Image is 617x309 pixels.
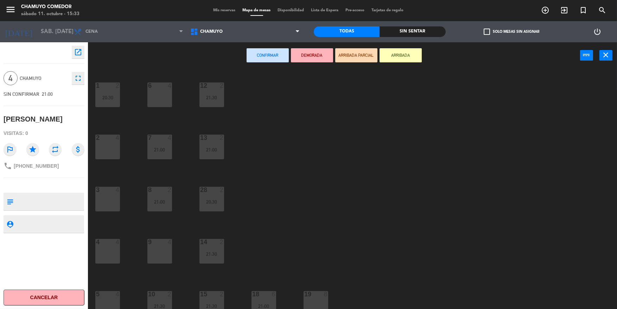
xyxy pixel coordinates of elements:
[200,135,201,141] div: 13
[20,74,68,82] span: Chamuyo
[6,220,14,228] i: person_pin
[148,291,148,297] div: 10
[200,29,223,34] span: Chamuyo
[168,135,172,141] div: 4
[580,50,593,61] button: power_input
[598,6,606,14] i: search
[579,6,587,14] i: turned_in_not
[116,82,120,89] div: 2
[4,113,63,125] div: [PERSON_NAME]
[599,50,612,61] button: close
[168,239,172,245] div: 4
[168,82,172,89] div: 4
[199,95,224,100] div: 21:30
[72,46,84,58] button: open_in_new
[116,239,120,245] div: 4
[324,291,328,297] div: 8
[220,135,224,141] div: 2
[6,198,14,205] i: subject
[602,51,610,59] i: close
[210,8,239,12] span: Mis reservas
[168,291,172,297] div: 2
[26,143,39,156] i: star
[14,163,59,169] span: [PHONE_NUMBER]
[380,26,445,37] div: Sin sentar
[4,143,16,156] i: outlined_flag
[21,4,79,11] div: Chamuyo Comedor
[168,187,172,193] div: 2
[220,291,224,297] div: 2
[116,291,120,297] div: 4
[368,8,407,12] span: Tarjetas de regalo
[342,8,368,12] span: Pre-acceso
[308,8,342,12] span: Lista de Espera
[85,29,98,34] span: Cena
[252,291,253,297] div: 18
[95,95,120,100] div: 20:30
[116,135,120,141] div: 4
[199,147,224,152] div: 21:00
[148,135,148,141] div: 7
[42,91,53,97] span: 21:00
[484,29,490,35] span: check_box_outline_blank
[147,304,172,309] div: 21:30
[4,162,12,170] i: phone
[147,199,172,204] div: 21:00
[200,291,201,297] div: 15
[60,27,69,36] i: arrow_drop_down
[380,48,422,62] button: ARRIBADA
[220,239,224,245] div: 2
[148,239,148,245] div: 9
[4,91,39,97] span: SIN CONFIRMAR
[5,4,16,15] i: menu
[4,71,18,85] span: 4
[200,239,201,245] div: 14
[49,143,62,156] i: repeat
[74,48,82,56] i: open_in_new
[72,72,84,85] button: fullscreen
[200,187,201,193] div: 28
[72,143,84,156] i: attach_money
[4,290,84,305] button: Cancelar
[583,51,591,59] i: power_input
[593,27,602,36] i: power_settings_new
[247,48,289,62] button: Confirmar
[541,6,549,14] i: add_circle_outline
[335,48,377,62] button: ARRIBADA PARCIAL
[220,82,224,89] div: 2
[21,11,79,18] div: sábado 11. octubre - 15:33
[147,147,172,152] div: 21:00
[314,26,380,37] div: Todas
[199,252,224,257] div: 21:30
[148,187,148,193] div: 8
[560,6,568,14] i: exit_to_app
[304,291,305,297] div: 19
[252,304,276,309] div: 21:00
[116,187,120,193] div: 4
[220,187,224,193] div: 2
[74,74,82,82] i: fullscreen
[272,291,276,297] div: 6
[484,29,539,35] label: Solo mesas sin asignar
[291,48,333,62] button: DEMORADA
[200,82,201,89] div: 12
[274,8,308,12] span: Disponibilidad
[5,4,16,17] button: menu
[199,199,224,204] div: 20:30
[199,304,224,309] div: 21:30
[239,8,274,12] span: Mapa de mesas
[148,82,148,89] div: 6
[4,127,84,140] div: Visitas: 0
